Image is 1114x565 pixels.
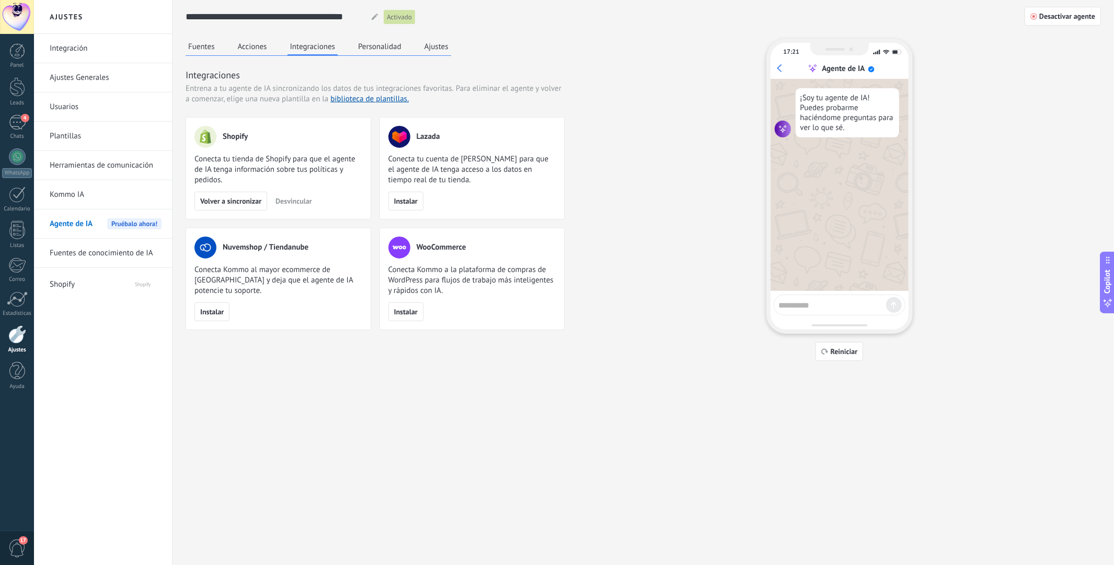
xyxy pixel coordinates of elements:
span: Conecta tu cuenta de [PERSON_NAME] para que el agente de IA tenga acceso a los datos en tiempo re... [388,154,556,185]
span: Desvincular [275,197,312,205]
span: Conecta Kommo a la plataforma de compras de WordPress para flujos de trabajo más inteligentes y r... [388,265,556,296]
button: Personalidad [355,39,404,54]
a: Agente de IA Pruébalo ahora! [50,209,162,239]
li: Usuarios [34,92,172,122]
button: Desvincular [271,193,317,209]
button: Ajustes [422,39,451,54]
div: Chats [2,133,32,140]
li: Shopify [34,268,172,297]
span: Nuvemshop / Tiendanube [223,242,308,253]
span: Copilot [1102,270,1113,294]
span: Conecta tu tienda de Shopify para que el agente de IA tenga información sobre tus políticas y ped... [194,154,362,185]
div: ¡Soy tu agente de IA! Puedes probarme haciéndome preguntas para ver lo que sé. [796,88,899,137]
li: Herramientas de comunicación [34,151,172,180]
a: Plantillas [50,122,162,151]
img: agent icon [775,121,791,137]
div: Agente de IA [822,64,865,74]
span: Agente de IA [50,209,93,239]
div: Listas [2,242,32,249]
li: Agente de IA [34,209,172,239]
button: Instalar [194,302,229,321]
button: Desactivar agente [1025,7,1101,26]
span: Pruébalo ahora! [107,218,162,229]
div: Ayuda [2,383,32,390]
div: Leads [2,100,32,107]
h3: Integraciones [186,68,565,81]
div: Ajustes [2,347,32,354]
span: Lazada [417,132,440,142]
span: Activado [387,12,412,22]
button: Instalar [388,302,423,321]
div: Estadísticas [2,310,32,317]
span: Conecta Kommo al mayor ecommerce de [GEOGRAPHIC_DATA] y deja que el agente de IA potencie tu sopo... [194,265,362,296]
li: Plantillas [34,122,172,151]
span: Reiniciar [831,348,858,355]
li: Fuentes de conocimiento de IA [34,239,172,268]
a: biblioteca de plantillas. [330,94,409,104]
span: 4 [21,114,29,122]
a: Herramientas de comunicación [50,151,162,180]
span: Shopify [223,132,248,142]
button: Instalar [388,192,423,210]
a: Integración [50,34,162,63]
span: Para eliminar el agente y volver a comenzar, elige una nueva plantilla en la [186,84,561,104]
a: Usuarios [50,92,162,122]
button: Volver a sincronizar [194,192,267,210]
span: Desactivar agente [1039,13,1095,20]
span: Volver a sincronizar [200,197,261,205]
div: Correo [2,276,32,283]
span: Instalar [200,308,224,315]
a: Shopify Shopify [50,270,162,295]
button: Integraciones [288,39,338,56]
div: 17:21 [784,48,799,56]
li: Ajustes Generales [34,63,172,92]
span: Shopify [115,270,162,295]
button: Reiniciar [816,342,864,361]
a: Kommo IA [50,180,162,209]
div: Calendario [2,206,32,213]
button: Acciones [235,39,270,54]
span: 17 [19,536,28,545]
button: Fuentes [186,39,217,54]
a: Fuentes de conocimiento de IA [50,239,162,268]
a: Ajustes Generales [50,63,162,92]
span: Entrena a tu agente de IA sincronizando los datos de tus integraciones favoritas. [186,84,454,94]
span: WooCommerce [417,242,466,253]
li: Integración [34,34,172,63]
span: Instalar [394,308,418,315]
div: Panel [2,62,32,69]
div: WhatsApp [2,168,32,178]
span: Shopify [50,270,114,295]
li: Kommo IA [34,180,172,209]
span: Instalar [394,197,418,205]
